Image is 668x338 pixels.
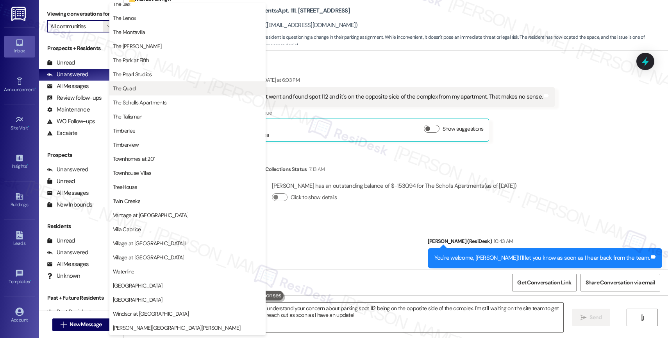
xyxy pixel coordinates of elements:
[35,86,36,91] span: •
[113,197,140,205] span: Twin Creeks
[214,33,668,50] span: : The resident is questioning a change in their parking assignment. While inconvenient, it doesn'...
[428,237,663,248] div: [PERSON_NAME] (ResiDesk)
[113,268,134,275] span: Waterline
[244,110,271,116] span: Parking issue
[4,190,35,211] a: Buildings
[113,169,152,177] span: Townhouse Villas
[113,84,136,92] span: The Quad
[27,162,28,168] span: •
[113,28,145,36] span: The Montavilla
[11,7,27,21] img: ResiDesk Logo
[47,165,88,174] div: Unanswered
[47,129,77,137] div: Escalate
[113,282,163,289] span: [GEOGRAPHIC_DATA]
[492,237,513,245] div: 10:43 AM
[4,267,35,288] a: Templates •
[517,279,571,287] span: Get Conversation Link
[113,70,152,78] span: The Pearl Studios
[4,36,35,57] a: Inbox
[47,59,75,67] div: Unread
[4,113,35,134] a: Site Visit •
[586,279,655,287] span: Share Conversation via email
[434,254,650,262] div: You're welcome, [PERSON_NAME]! I'll let you know as soon as I hear back from the team.
[47,94,102,102] div: Review follow-ups
[47,82,89,90] div: All Messages
[113,14,136,22] span: The Lenox
[443,125,484,133] label: Show suggestions
[52,318,110,331] button: New Message
[39,44,123,52] div: Prospects + Residents
[428,268,663,280] div: Tagged as:
[113,211,188,219] span: Vantage at [GEOGRAPHIC_DATA]
[222,76,555,87] div: [PERSON_NAME]
[47,260,89,268] div: All Messages
[572,309,610,326] button: Send
[113,296,163,304] span: [GEOGRAPHIC_DATA]
[30,278,31,283] span: •
[639,315,645,321] i: 
[47,8,116,20] label: Viewing conversations for
[113,310,189,318] span: Windsor at [GEOGRAPHIC_DATA]
[28,124,29,129] span: •
[214,7,350,15] b: The Scholls Apartments: Apt. 111, [STREET_ADDRESS]
[113,155,155,163] span: Townhomes at 201
[39,222,123,230] div: Residents
[113,253,184,261] span: Village at [GEOGRAPHIC_DATA]
[4,228,35,250] a: Leads
[291,193,337,201] label: Click to show details
[307,165,325,173] div: 7:13 AM
[222,107,555,119] div: Tagged as:
[580,315,586,321] i: 
[47,248,88,257] div: Unanswered
[113,141,139,149] span: Timberview
[47,106,90,114] div: Maintenance
[113,99,167,106] span: The Scholls Apartments
[113,225,141,233] span: Villa Caprice
[4,305,35,326] a: Account
[512,274,576,291] button: Get Conversation Link
[39,294,123,302] div: Past + Future Residents
[4,151,35,173] a: Insights •
[47,177,75,185] div: Unread
[113,113,143,120] span: The Talisman
[113,42,162,50] span: The [PERSON_NAME]
[50,20,103,32] input: All communities
[214,21,358,29] div: [PERSON_NAME]. ([EMAIL_ADDRESS][DOMAIN_NAME])
[229,93,543,101] div: Thank you. I just went and found spot 112 and it's on the opposite side of the complex from my ap...
[47,189,89,197] div: All Messages
[47,70,88,79] div: Unanswered
[47,272,80,280] div: Unknown
[580,274,660,291] button: Share Conversation via email
[47,201,92,209] div: New Inbounds
[47,117,95,126] div: WO Follow-ups
[47,308,94,316] div: Past Residents
[113,56,149,64] span: The Park at Fifth
[221,303,563,332] textarea: Hi {{first_name}}, I understand your concern about parking spot 112 being on the opposite side of...
[113,127,136,135] span: Timberlee
[70,320,102,329] span: New Message
[107,23,111,29] i: 
[265,165,307,173] div: Collections Status
[261,76,300,84] div: [DATE] at 6:03 PM
[39,151,123,159] div: Prospects
[113,324,241,332] span: [PERSON_NAME][GEOGRAPHIC_DATA][PERSON_NAME]
[61,322,66,328] i: 
[589,313,602,322] span: Send
[113,239,186,247] span: Village at [GEOGRAPHIC_DATA] I
[113,183,138,191] span: TreeHouse
[272,182,517,190] div: [PERSON_NAME] has an outstanding balance of $-1530.94 for The Scholls Apartments (as of [DATE])
[47,237,75,245] div: Unread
